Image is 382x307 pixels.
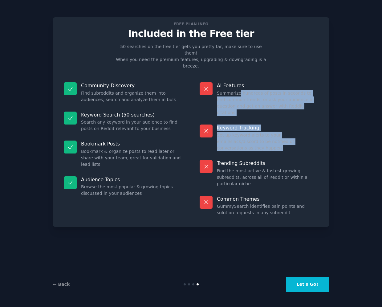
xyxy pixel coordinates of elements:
[53,282,70,287] a: ← Back
[81,141,182,147] p: Bookmark Posts
[81,90,182,103] dd: Find subreddits and organize them into audiences, search and analyze them in bulk
[81,82,182,89] p: Community Discovery
[81,112,182,118] p: Keyword Search (50 searches)
[217,203,318,216] dd: GummySearch identifies pain points and solution requests in any subreddit
[81,119,182,132] dd: Search any keyword in your audience to find posts on Reddit relevant to your business
[113,43,269,69] p: 50 searches on the free tier gets you pretty far, make sure to use them! When you need the premiu...
[217,132,318,151] dd: Set up keyword alerts to your email/slack/discord to be notified of conversations as they happen
[81,176,182,183] p: Audience Topics
[217,196,318,202] p: Common Themes
[217,160,318,166] p: Trending Subreddits
[81,148,182,168] dd: Bookmark & organize posts to read later or share with your team, great for validation and lead lists
[81,184,182,197] dd: Browse the most popular & growing topics discussed in your audiences
[217,90,318,116] dd: Summarize hundreds of posts in seconds to find common trends, or ask your audience a question and...
[217,82,318,89] p: AI Features
[286,277,329,292] button: Let's Go!
[217,168,318,187] dd: Find the most active & fastest-growing subreddits, across all of Reddit or within a particular niche
[59,28,323,39] p: Included in the Free tier
[217,125,318,131] p: Keyword Tracking
[173,21,209,27] span: Free plan info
